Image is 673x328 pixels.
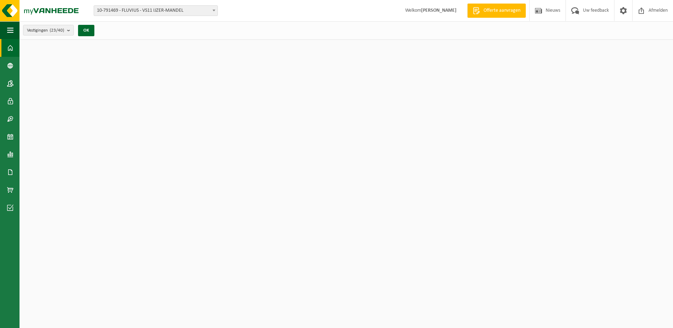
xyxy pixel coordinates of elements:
[421,8,457,13] strong: [PERSON_NAME]
[94,6,217,16] span: 10-791469 - FLUVIUS - VS11 IJZER-MANDEL
[50,28,64,33] count: (23/40)
[27,25,64,36] span: Vestigingen
[94,5,218,16] span: 10-791469 - FLUVIUS - VS11 IJZER-MANDEL
[482,7,522,14] span: Offerte aanvragen
[23,25,74,35] button: Vestigingen(23/40)
[78,25,94,36] button: OK
[467,4,526,18] a: Offerte aanvragen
